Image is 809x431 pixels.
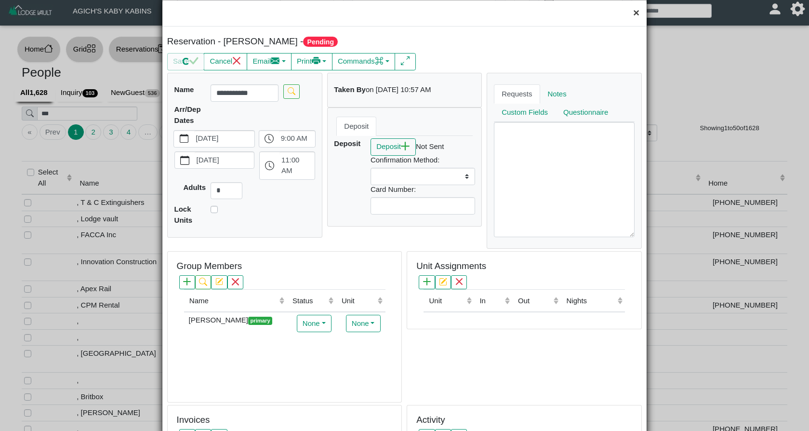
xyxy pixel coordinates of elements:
svg: plus [183,278,191,285]
b: Lock Units [174,205,193,224]
a: Deposit [336,117,376,136]
button: Close [626,0,647,26]
a: Requests [494,84,540,104]
button: calendar [174,131,194,147]
svg: x [232,56,241,66]
svg: calendar [180,134,189,143]
div: Unit [342,296,375,307]
button: x [451,275,467,289]
a: Notes [540,84,574,104]
svg: plus [423,278,431,285]
h5: Invoices [177,415,210,426]
svg: search [199,278,207,285]
a: Custom Fields [494,103,556,122]
button: search [283,84,299,98]
div: Status [292,296,326,307]
svg: calendar [180,156,189,165]
button: Commandscommand [332,53,396,70]
svg: search [288,87,295,95]
button: pencil square [211,275,227,289]
button: plus [179,275,195,289]
b: Adults [183,183,206,191]
button: None [297,315,332,332]
svg: envelope fill [271,56,280,66]
button: None [346,315,381,332]
span: primary [248,317,272,325]
div: [PERSON_NAME] [186,315,285,326]
button: Printprinter fill [291,53,332,70]
svg: pencil square [215,278,223,285]
b: Arr/Dep Dates [174,105,201,124]
div: Name [189,296,277,307]
svg: x [231,278,239,285]
button: calendar [175,152,195,168]
label: 11:00 AM [279,152,315,179]
button: clock [259,131,279,147]
h6: Confirmation Method: [371,156,475,164]
button: Depositplus [371,138,416,156]
div: Nights [567,296,615,307]
h5: Group Members [177,261,242,272]
svg: command [375,56,384,66]
button: plus [419,275,435,289]
label: 9:00 AM [279,131,315,147]
b: Deposit [334,139,360,148]
svg: clock [265,134,274,143]
button: pencil square [435,275,451,289]
div: Unit [429,296,464,307]
label: [DATE] [195,152,254,168]
h5: Unit Assignments [416,261,486,272]
button: x [227,275,243,289]
svg: x [455,278,463,285]
b: Name [174,85,194,94]
i: on [DATE] 10:57 AM [366,85,431,94]
button: clock [260,152,279,179]
button: search [195,275,211,289]
i: Not Sent [416,142,444,150]
div: Out [518,296,551,307]
a: Questionnaire [556,103,616,122]
svg: clock [265,161,274,170]
button: Emailenvelope fill [247,53,292,70]
h6: Card Number: [371,185,475,194]
h5: Reservation - [PERSON_NAME] - [167,36,402,47]
svg: pencil square [439,278,447,285]
h5: Activity [416,415,445,426]
b: Taken By [334,85,366,94]
svg: arrows angle expand [401,56,410,66]
svg: printer fill [312,56,321,66]
div: In [479,296,502,307]
button: arrows angle expand [395,53,415,70]
svg: plus [401,142,410,151]
button: Cancelx [204,53,247,70]
label: [DATE] [194,131,255,147]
